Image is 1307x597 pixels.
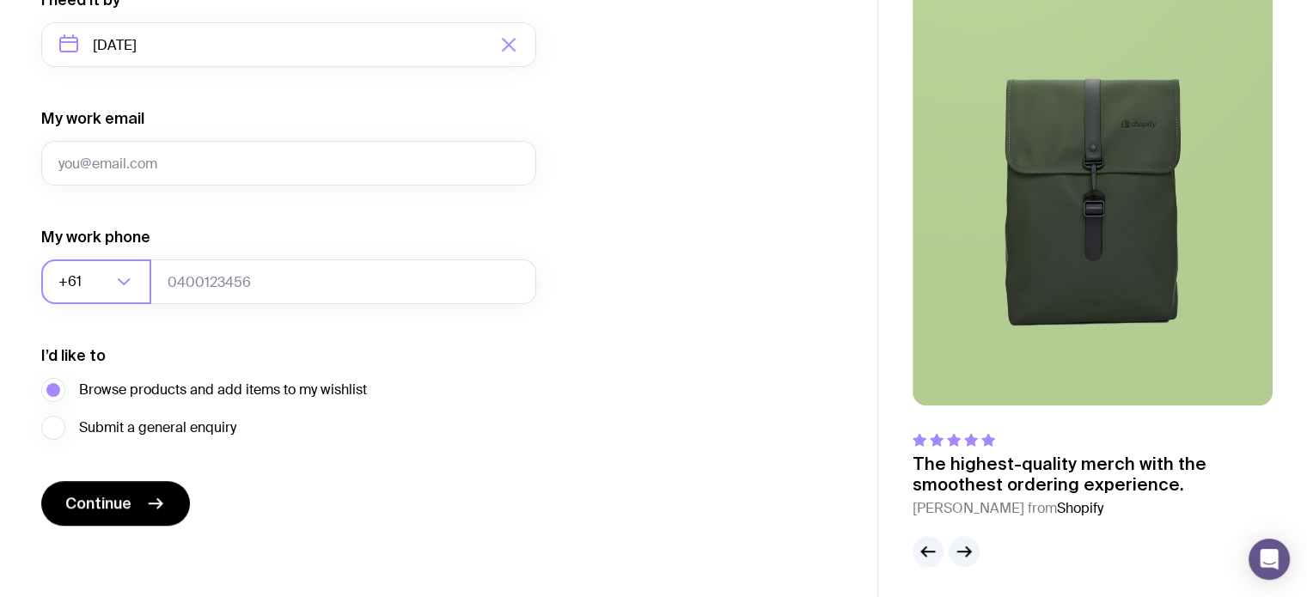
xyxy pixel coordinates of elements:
[41,345,106,366] label: I’d like to
[913,498,1273,519] cite: [PERSON_NAME] from
[41,227,150,247] label: My work phone
[41,22,536,67] input: Select a target date
[79,380,367,400] span: Browse products and add items to my wishlist
[65,493,131,514] span: Continue
[58,259,85,304] span: +61
[85,259,112,304] input: Search for option
[79,417,236,438] span: Submit a general enquiry
[1057,499,1103,517] span: Shopify
[1249,539,1290,580] div: Open Intercom Messenger
[150,259,536,304] input: 0400123456
[41,141,536,186] input: you@email.com
[41,259,151,304] div: Search for option
[41,108,144,129] label: My work email
[913,454,1273,495] p: The highest-quality merch with the smoothest ordering experience.
[41,481,190,526] button: Continue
